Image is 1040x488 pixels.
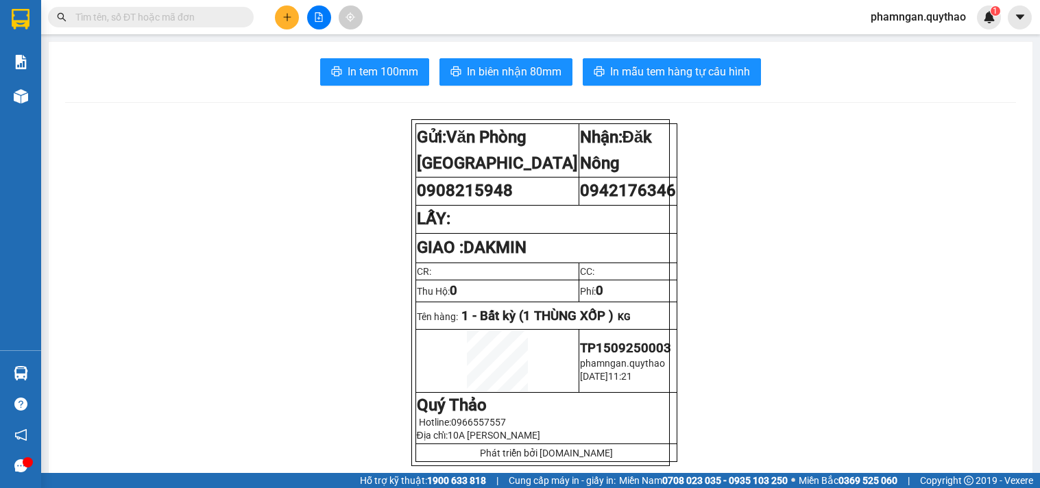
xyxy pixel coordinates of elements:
[14,89,28,103] img: warehouse-icon
[983,11,995,23] img: icon-new-feature
[618,311,631,322] span: KG
[417,181,513,200] span: 0908215948
[415,263,579,280] td: CR:
[439,58,572,86] button: printerIn biên nhận 80mm
[610,63,750,80] span: In mẫu tem hàng tự cấu hình
[417,209,450,228] strong: LẤY:
[14,55,28,69] img: solution-icon
[339,5,363,29] button: aim
[14,459,27,472] span: message
[964,476,974,485] span: copyright
[908,473,910,488] span: |
[838,475,897,486] strong: 0369 525 060
[1014,11,1026,23] span: caret-down
[583,58,761,86] button: printerIn mẫu tem hàng tự cấu hình
[991,6,1000,16] sup: 1
[461,308,614,324] span: 1 - Bất kỳ (1 THÙNG XỐP )
[14,398,27,411] span: question-circle
[860,8,977,25] span: phamngan.quythao
[275,5,299,29] button: plus
[580,181,676,200] span: 0942176346
[427,475,486,486] strong: 1900 633 818
[415,280,579,302] td: Thu Hộ:
[580,371,608,382] span: [DATE]
[320,58,429,86] button: printerIn tem 100mm
[417,308,676,324] p: Tên hàng:
[451,417,506,428] span: 0966557557
[57,12,66,22] span: search
[579,263,677,280] td: CC:
[360,473,486,488] span: Hỗ trợ kỹ thuật:
[791,478,795,483] span: ⚪️
[307,5,331,29] button: file-add
[417,430,540,441] span: Địa chỉ:
[608,371,632,382] span: 11:21
[417,127,578,173] span: Văn Phòng [GEOGRAPHIC_DATA]
[467,63,561,80] span: In biên nhận 80mm
[580,358,665,369] span: phamngan.quythao
[594,66,605,79] span: printer
[662,475,788,486] strong: 0708 023 035 - 0935 103 250
[417,238,527,257] strong: GIAO :
[496,473,498,488] span: |
[75,10,237,25] input: Tìm tên, số ĐT hoặc mã đơn
[346,12,355,22] span: aim
[463,238,527,257] span: DAKMIN
[12,9,29,29] img: logo-vxr
[417,395,487,415] strong: Quý Thảo
[14,366,28,380] img: warehouse-icon
[348,63,418,80] span: In tem 100mm
[415,444,677,462] td: Phát triển bởi [DOMAIN_NAME]
[619,473,788,488] span: Miền Nam
[331,66,342,79] span: printer
[1008,5,1032,29] button: caret-down
[14,428,27,441] span: notification
[799,473,897,488] span: Miền Bắc
[579,280,677,302] td: Phí:
[282,12,292,22] span: plus
[993,6,997,16] span: 1
[580,127,653,173] strong: Nhận:
[314,12,324,22] span: file-add
[596,283,603,298] span: 0
[417,127,578,173] strong: Gửi:
[448,430,540,441] span: 10A [PERSON_NAME]
[450,66,461,79] span: printer
[580,341,671,356] span: TP1509250003
[450,283,457,298] span: 0
[580,127,653,173] span: Đăk Nông
[419,417,506,428] span: Hotline:
[509,473,616,488] span: Cung cấp máy in - giấy in:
